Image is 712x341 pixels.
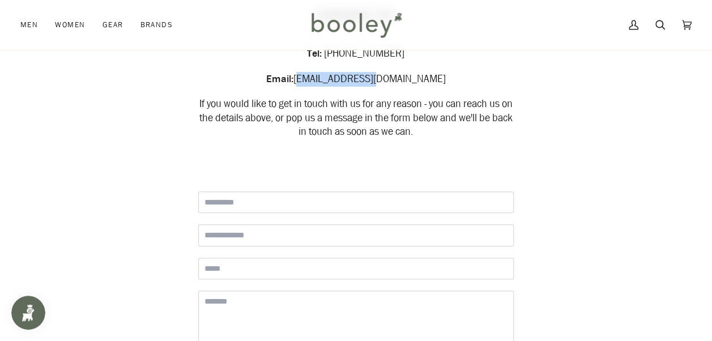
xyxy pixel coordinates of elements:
[266,72,293,85] strong: Email:
[103,19,123,31] span: Gear
[140,19,173,31] span: Brands
[20,19,38,31] span: Men
[306,8,406,41] img: Booley
[11,296,45,330] iframe: Button to open loyalty program pop-up
[293,71,446,86] span: [EMAIL_ADDRESS][DOMAIN_NAME]
[308,47,322,60] strong: Tel:
[198,47,514,61] div: [PHONE_NUMBER]
[199,97,513,139] span: If you would like to get in touch with us for any reason - you can reach us on the details above,...
[55,19,85,31] span: Women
